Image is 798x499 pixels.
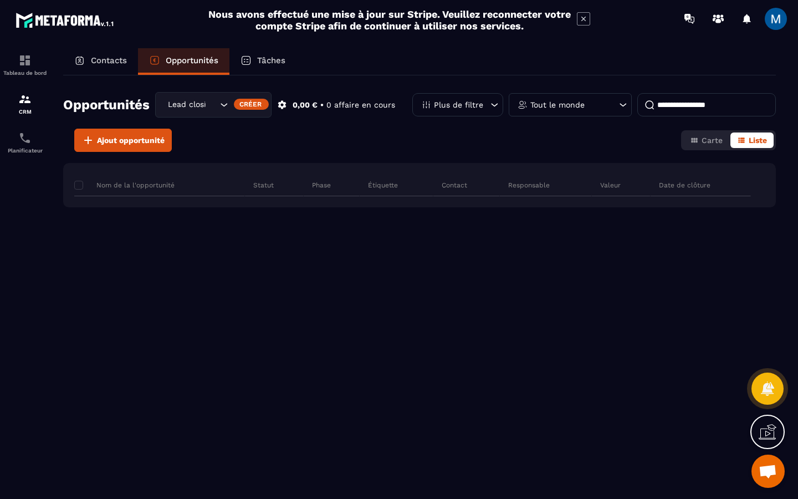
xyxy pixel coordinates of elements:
[683,133,729,148] button: Carte
[16,10,115,30] img: logo
[442,181,467,190] p: Contact
[293,100,318,110] p: 0,00 €
[18,131,32,145] img: scheduler
[74,129,172,152] button: Ajout opportunité
[166,55,218,65] p: Opportunités
[3,45,47,84] a: formationformationTableau de bord
[91,55,127,65] p: Contacts
[508,181,550,190] p: Responsable
[434,101,483,109] p: Plus de filtre
[18,54,32,67] img: formation
[234,99,269,110] div: Créer
[257,55,285,65] p: Tâches
[3,84,47,123] a: formationformationCRM
[312,181,331,190] p: Phase
[3,123,47,162] a: schedulerschedulerPlanificateur
[326,100,395,110] p: 0 affaire en cours
[253,181,274,190] p: Statut
[63,48,138,75] a: Contacts
[18,93,32,106] img: formation
[138,48,229,75] a: Opportunités
[659,181,710,190] p: Date de clôture
[97,135,165,146] span: Ajout opportunité
[206,99,217,111] input: Search for option
[3,109,47,115] p: CRM
[749,136,767,145] span: Liste
[730,133,774,148] button: Liste
[530,101,585,109] p: Tout le monde
[208,8,571,32] h2: Nous avons effectué une mise à jour sur Stripe. Veuillez reconnecter votre compte Stripe afin de ...
[63,94,150,116] h2: Opportunités
[74,181,175,190] p: Nom de la l'opportunité
[3,147,47,154] p: Planificateur
[368,181,398,190] p: Étiquette
[702,136,723,145] span: Carte
[320,100,324,110] p: •
[3,70,47,76] p: Tableau de bord
[155,92,272,118] div: Search for option
[165,99,206,111] span: Lead closing
[600,181,621,190] p: Valeur
[229,48,296,75] a: Tâches
[751,455,785,488] a: Ouvrir le chat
